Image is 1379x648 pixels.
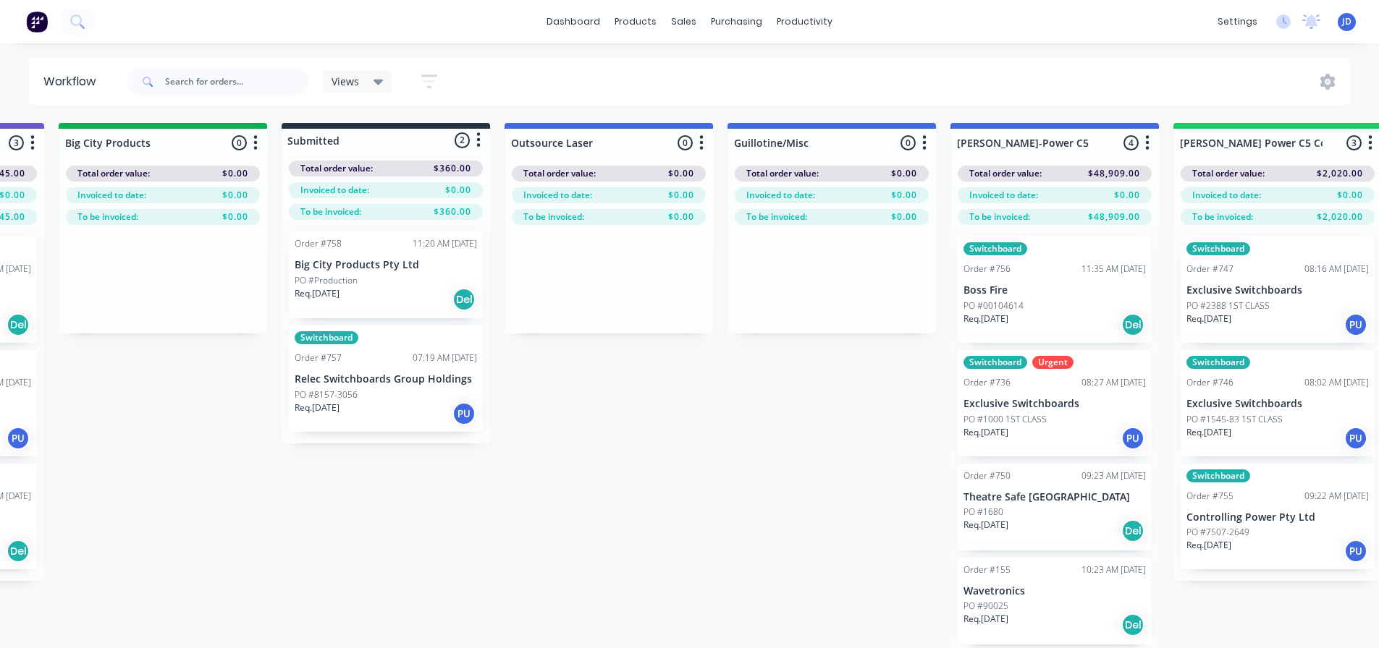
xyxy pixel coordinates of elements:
[963,376,1011,389] div: Order #736
[77,189,146,202] span: Invoiced to date:
[1088,167,1140,180] span: $48,909.00
[1186,490,1233,503] div: Order #755
[295,331,358,344] div: Switchboard
[963,519,1008,532] p: Req. [DATE]
[434,162,471,175] span: $360.00
[1186,376,1233,389] div: Order #746
[1114,189,1140,202] span: $0.00
[969,210,1030,223] span: To be invoiced:
[523,210,584,223] span: To be invoiced:
[1337,189,1363,202] span: $0.00
[300,205,361,218] span: To be invoiced:
[1344,313,1367,336] div: PU
[26,11,48,33] img: Factory
[963,299,1024,312] p: PO #00104614
[969,189,1038,202] span: Invoiced to date:
[295,287,340,300] p: Req. [DATE]
[1186,263,1233,276] div: Order #747
[77,210,138,223] span: To be invoiced:
[289,325,483,432] div: SwitchboardOrder #75707:19 AM [DATE]Relec Switchboards Group HoldingsPO #8157-3056Req.[DATE]PU
[222,189,248,202] span: $0.00
[523,189,592,202] span: Invoiced to date:
[295,401,340,414] p: Req. [DATE]
[295,274,358,287] p: PO #Production
[607,11,664,33] div: products
[300,162,373,175] span: Total order value:
[77,167,150,180] span: Total order value:
[539,11,607,33] a: dashboard
[1181,350,1375,456] div: SwitchboardOrder #74608:02 AM [DATE]Exclusive SwitchboardsPO #1545-83 1ST CLASSReq.[DATE]PU
[1186,299,1270,312] p: PO #2388 1ST CLASS
[445,184,471,197] span: $0.00
[1304,376,1369,389] div: 08:02 AM [DATE]
[452,288,476,311] div: Del
[1192,210,1253,223] span: To be invoiced:
[664,11,704,33] div: sales
[963,563,1011,576] div: Order #155
[891,167,917,180] span: $0.00
[7,313,30,336] div: Del
[1081,469,1146,482] div: 09:23 AM [DATE]
[704,11,769,33] div: purchasing
[1186,398,1369,410] p: Exclusive Switchboards
[165,67,308,96] input: Search for orders...
[7,540,30,563] div: Del
[958,350,1152,456] div: SwitchboardUrgentOrder #73608:27 AM [DATE]Exclusive SwitchboardsPO #1000 1ST CLASSReq.[DATE]PU
[7,427,30,450] div: PU
[746,189,815,202] span: Invoiced to date:
[963,242,1027,255] div: Switchboard
[969,167,1042,180] span: Total order value:
[668,167,694,180] span: $0.00
[963,284,1146,297] p: Boss Fire
[1181,236,1375,343] div: SwitchboardOrder #74708:16 AM [DATE]Exclusive SwitchboardsPO #2388 1ST CLASSReq.[DATE]PU
[1186,284,1369,297] p: Exclusive Switchboards
[295,373,477,385] p: Relec Switchboards Group Holdings
[295,259,477,271] p: Big City Products Pty Ltd
[963,398,1146,410] p: Exclusive Switchboards
[222,167,248,180] span: $0.00
[295,351,342,364] div: Order #757
[746,167,819,180] span: Total order value:
[1081,376,1146,389] div: 08:27 AM [DATE]
[289,231,483,318] div: Order #75811:20 AM [DATE]Big City Products Pty LtdPO #ProductionReq.[DATE]Del
[1186,426,1231,439] p: Req. [DATE]
[1186,312,1231,325] p: Req. [DATE]
[1081,263,1146,276] div: 11:35 AM [DATE]
[1186,242,1250,255] div: Switchboard
[963,426,1008,439] p: Req. [DATE]
[1317,167,1363,180] span: $2,020.00
[958,236,1152,343] div: SwitchboardOrder #75611:35 AM [DATE]Boss FirePO #00104614Req.[DATE]Del
[1121,613,1144,636] div: Del
[1210,11,1265,33] div: settings
[1181,464,1375,570] div: SwitchboardOrder #75509:22 AM [DATE]Controlling Power Pty LtdPO #7507-2649Req.[DATE]PU
[963,312,1008,325] p: Req. [DATE]
[668,189,694,202] span: $0.00
[1032,356,1074,369] div: Urgent
[434,205,471,218] span: $360.00
[222,210,248,223] span: $0.00
[295,388,358,401] p: PO #8157-3056
[1186,526,1249,539] p: PO #7507-2649
[1344,540,1367,563] div: PU
[1186,469,1250,482] div: Switchboard
[1304,490,1369,503] div: 09:22 AM [DATE]
[668,210,694,223] span: $0.00
[963,613,1008,626] p: Req. [DATE]
[1304,263,1369,276] div: 08:16 AM [DATE]
[1317,210,1363,223] span: $2,020.00
[300,184,369,197] span: Invoiced to date:
[1186,413,1283,426] p: PO #1545-83 1ST CLASS
[891,210,917,223] span: $0.00
[963,263,1011,276] div: Order #756
[1192,167,1265,180] span: Total order value:
[1121,519,1144,542] div: Del
[1121,427,1144,450] div: PU
[1186,539,1231,552] p: Req. [DATE]
[1342,15,1351,28] span: JD
[963,506,1003,519] p: PO #1680
[958,464,1152,550] div: Order #75009:23 AM [DATE]Theatre Safe [GEOGRAPHIC_DATA]PO #1680Req.[DATE]Del
[413,351,477,364] div: 07:19 AM [DATE]
[1192,189,1261,202] span: Invoiced to date:
[43,73,103,90] div: Workflow
[963,585,1146,597] p: Wavetronics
